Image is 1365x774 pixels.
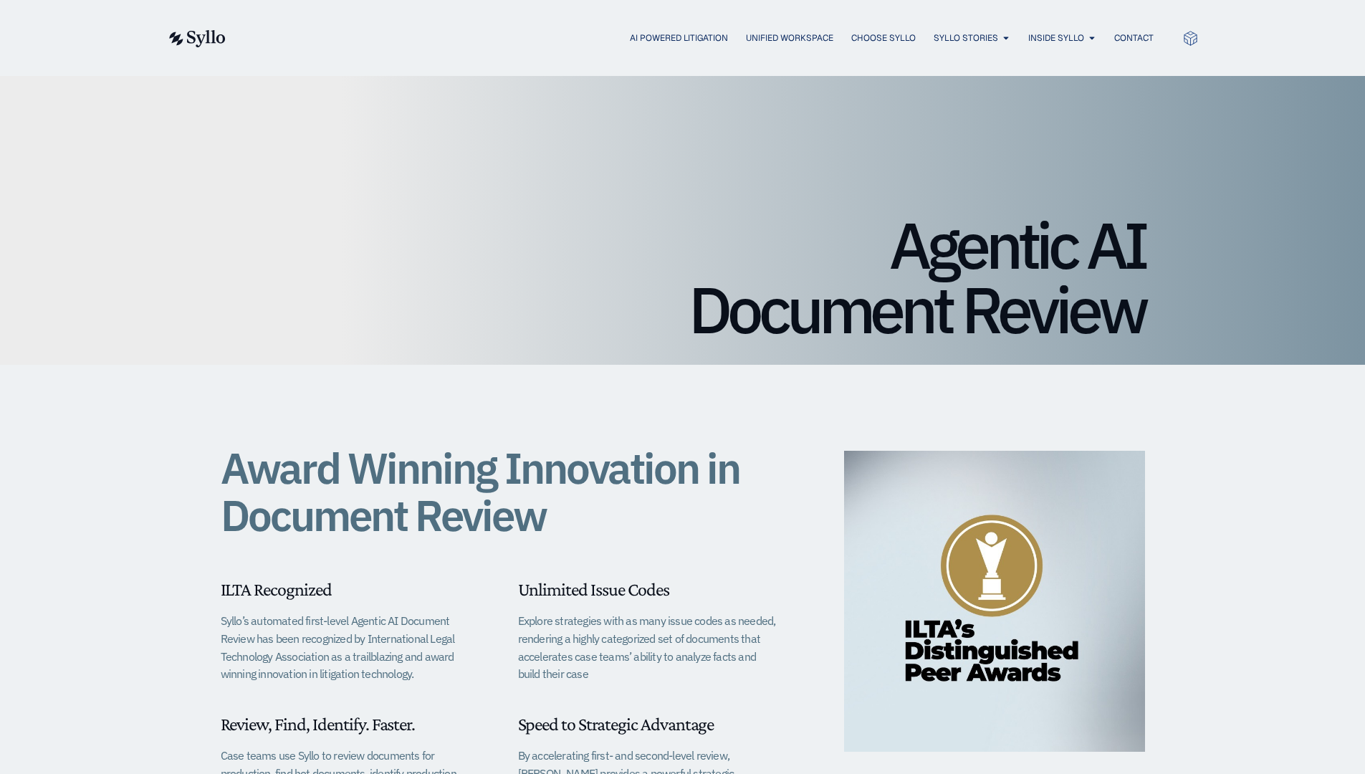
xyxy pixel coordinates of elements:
span: ILTA Recognized [221,579,332,600]
a: Unified Workspace [746,32,833,44]
a: Inside Syllo [1028,32,1084,44]
div: Menu Toggle [254,32,1154,45]
a: AI Powered Litigation [630,32,728,44]
img: syllo [167,30,226,47]
span: Speed to Strategic Advantage [518,714,714,735]
img: ILTA Distinguished Peer Awards [844,451,1145,752]
nav: Menu [254,32,1154,45]
h1: Agentic AI Document Review [221,213,1145,342]
span: Review, Find, Identify. Faster. [221,714,416,735]
p: Explore strategies with as many issue codes as needed, rendering a highly categorized set of docu... [518,612,780,683]
span: Unlimited Issue Codes [518,579,669,600]
p: Syllo’s automated first-level Agentic AI Document Review has been recognized by International Leg... [221,612,482,683]
a: Contact [1114,32,1154,44]
h1: Award Winning Innovation in Document Review [221,444,780,539]
a: Syllo Stories [934,32,998,44]
a: Choose Syllo [851,32,916,44]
